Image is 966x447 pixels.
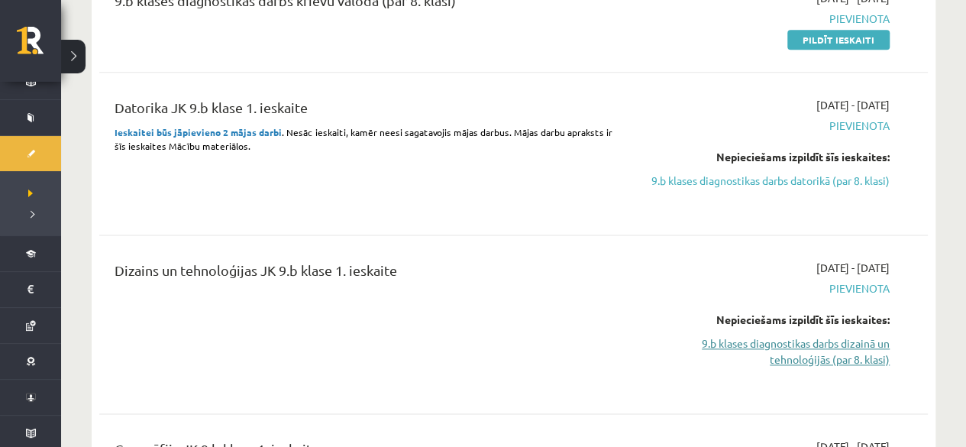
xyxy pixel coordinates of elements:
[787,30,890,50] a: Pildīt ieskaiti
[816,260,890,276] span: [DATE] - [DATE]
[816,97,890,113] span: [DATE] - [DATE]
[647,335,890,368] a: 9.b klases diagnostikas darbs dizainā un tehnoloģijās (par 8. klasi)
[115,126,612,152] span: . Nesāc ieskaiti, kamēr neesi sagatavojis mājas darbus. Mājas darbu apraksts ir šīs ieskaites Māc...
[647,149,890,165] div: Nepieciešams izpildīt šīs ieskaites:
[647,118,890,134] span: Pievienota
[647,11,890,27] span: Pievienota
[647,280,890,296] span: Pievienota
[17,27,61,65] a: Rīgas 1. Tālmācības vidusskola
[115,260,624,288] div: Dizains un tehnoloģijas JK 9.b klase 1. ieskaite
[647,173,890,189] a: 9.b klases diagnostikas darbs datorikā (par 8. klasi)
[647,312,890,328] div: Nepieciešams izpildīt šīs ieskaites:
[115,126,282,138] strong: Ieskaitei būs jāpievieno 2 mājas darbi
[115,97,624,125] div: Datorika JK 9.b klase 1. ieskaite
